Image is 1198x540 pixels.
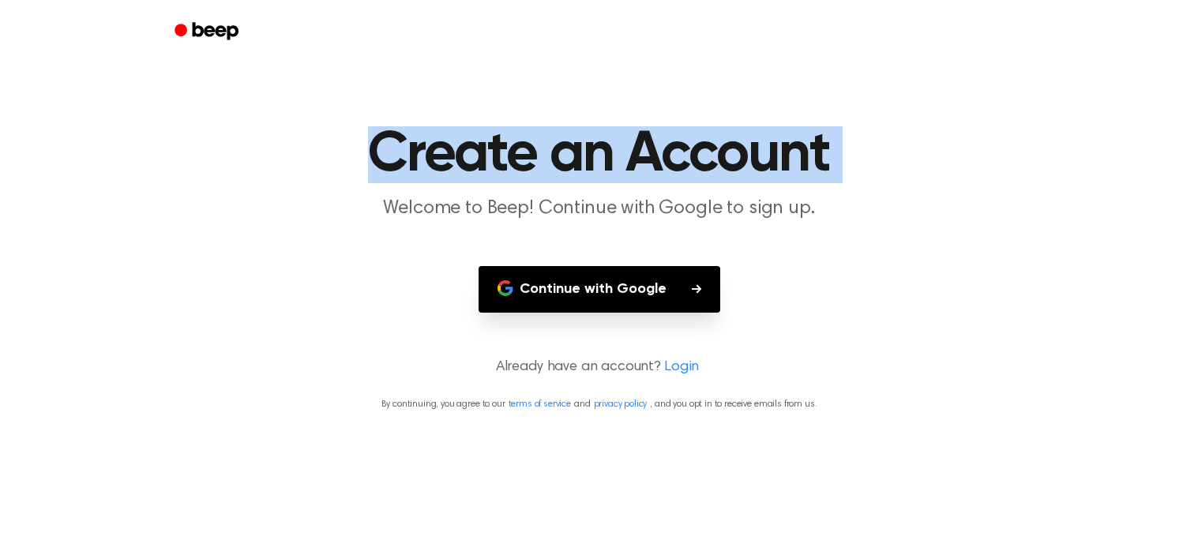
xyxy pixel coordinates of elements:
p: Already have an account? [19,357,1179,378]
button: Continue with Google [479,266,720,313]
h1: Create an Account [195,126,1004,183]
p: By continuing, you agree to our and , and you opt in to receive emails from us. [19,397,1179,411]
a: Login [664,357,699,378]
p: Welcome to Beep! Continue with Google to sign up. [296,196,903,222]
a: privacy policy [594,399,648,409]
a: terms of service [509,399,571,409]
a: Beep [163,17,253,47]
